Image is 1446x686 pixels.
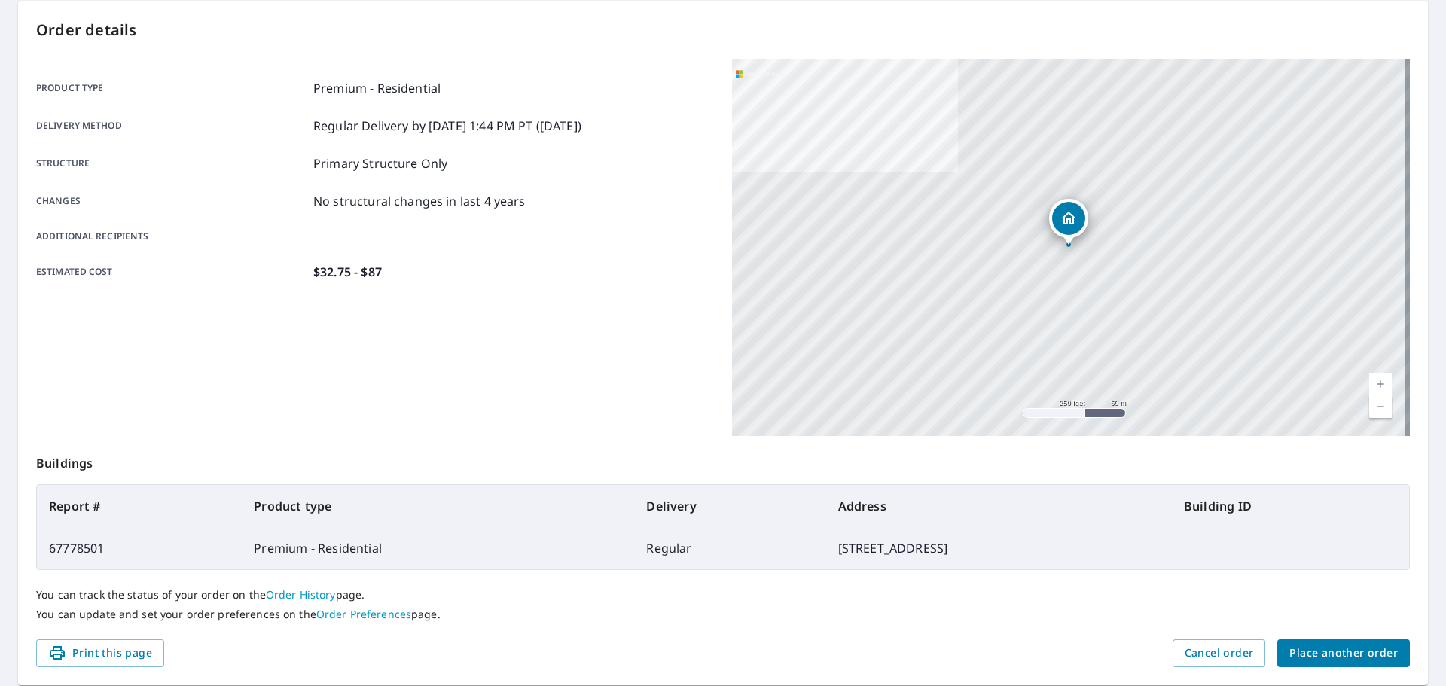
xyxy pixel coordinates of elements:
[826,527,1172,569] td: [STREET_ADDRESS]
[1049,199,1088,245] div: Dropped pin, building 1, Residential property, 315 N Sheridan Ave Valley Center, KS 67147
[634,485,825,527] th: Delivery
[1289,644,1398,663] span: Place another order
[36,263,307,281] p: Estimated cost
[36,19,1410,41] p: Order details
[266,587,336,602] a: Order History
[313,192,526,210] p: No structural changes in last 4 years
[1369,395,1392,418] a: Current Level 17, Zoom Out
[1277,639,1410,667] button: Place another order
[634,527,825,569] td: Regular
[313,79,441,97] p: Premium - Residential
[1173,639,1266,667] button: Cancel order
[36,154,307,172] p: Structure
[242,527,634,569] td: Premium - Residential
[36,79,307,97] p: Product type
[36,117,307,135] p: Delivery method
[36,608,1410,621] p: You can update and set your order preferences on the page.
[313,263,382,281] p: $32.75 - $87
[37,485,242,527] th: Report #
[36,230,307,243] p: Additional recipients
[1185,644,1254,663] span: Cancel order
[313,117,581,135] p: Regular Delivery by [DATE] 1:44 PM PT ([DATE])
[37,527,242,569] td: 67778501
[48,644,152,663] span: Print this page
[316,607,411,621] a: Order Preferences
[36,192,307,210] p: Changes
[1172,485,1409,527] th: Building ID
[36,436,1410,484] p: Buildings
[36,639,164,667] button: Print this page
[242,485,634,527] th: Product type
[313,154,447,172] p: Primary Structure Only
[1369,373,1392,395] a: Current Level 17, Zoom In
[826,485,1172,527] th: Address
[36,588,1410,602] p: You can track the status of your order on the page.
